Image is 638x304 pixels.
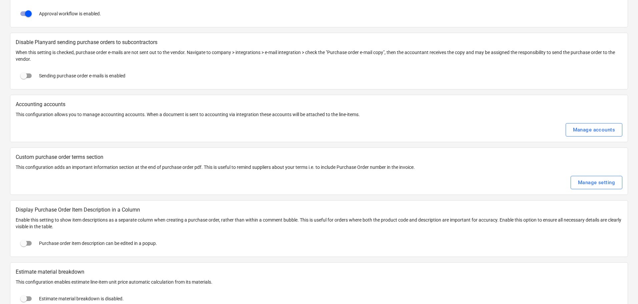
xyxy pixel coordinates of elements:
[16,206,622,214] span: Display Purchase Order Item Description in a Column
[16,49,622,62] p: When this setting is checked, purchase order e-mails are not sent out to the vendor. Navigate to ...
[16,164,622,171] p: This configuration adds an important information section at the end of purchase order pdf. This i...
[16,268,622,276] span: Estimate material breakdown
[16,38,622,46] span: Disable Planyard sending purchase orders to subcontractors
[16,100,622,108] p: Accounting accounts
[39,10,101,17] p: Approval workflow is enabled.
[566,123,622,136] button: Manage accounts
[16,111,622,118] p: This configuration allows you to manage accounting accounts. When a document is sent to accountin...
[16,279,622,285] p: This configuration enables estimate line-item unit price automatic calculation from its materials.
[39,295,124,302] p: Estimate material breakdown is disabled.
[578,178,615,187] div: Manage setting
[16,217,622,230] p: Enable this setting to show item descriptions as a separate column when creating a purchase order...
[39,240,157,247] p: Purchase order item description can be edited in a popup.
[571,176,622,189] button: Manage setting
[573,125,615,134] div: Manage accounts
[605,272,638,304] iframe: Chat Widget
[16,153,622,161] p: Custom purchase order terms section
[39,72,125,79] p: Sending purchase order e-mails is enabled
